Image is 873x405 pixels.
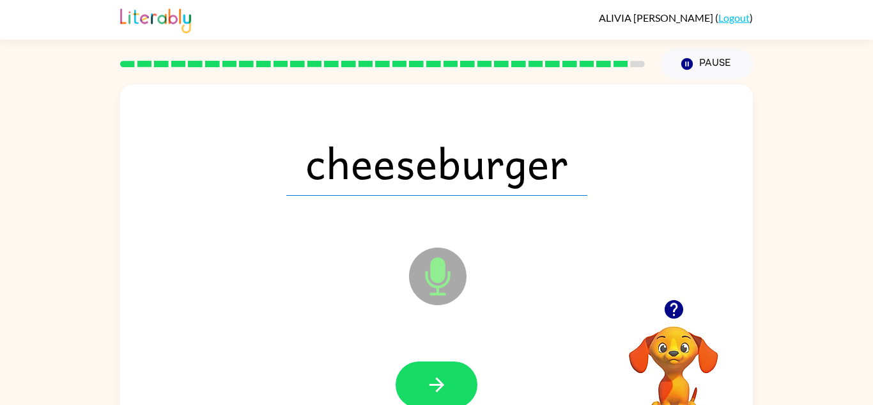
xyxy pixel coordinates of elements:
span: cheeseburger [286,129,587,196]
span: ALIVIA [PERSON_NAME] [599,12,715,24]
a: Logout [718,12,750,24]
div: ( ) [599,12,753,24]
button: Pause [660,49,753,79]
img: Literably [120,5,191,33]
